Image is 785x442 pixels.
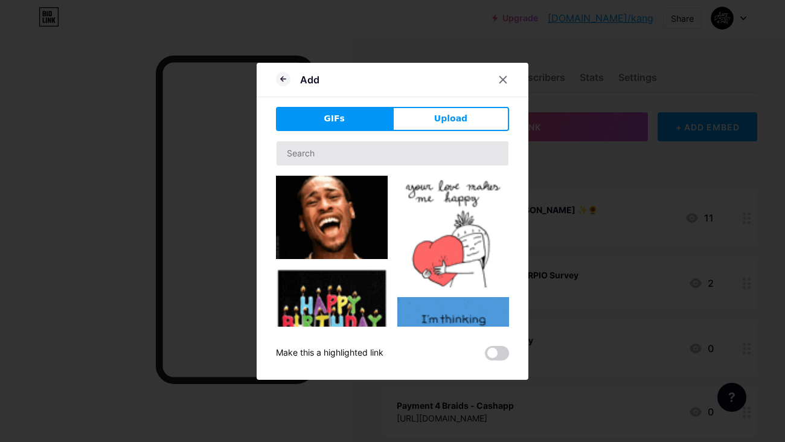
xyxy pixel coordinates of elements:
[324,112,345,125] span: GIFs
[276,269,388,349] img: Gihpy
[397,176,509,287] img: Gihpy
[276,176,388,259] img: Gihpy
[434,112,467,125] span: Upload
[277,141,508,165] input: Search
[397,297,509,409] img: Gihpy
[276,346,383,360] div: Make this a highlighted link
[276,107,392,131] button: GIFs
[300,72,319,87] div: Add
[392,107,509,131] button: Upload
